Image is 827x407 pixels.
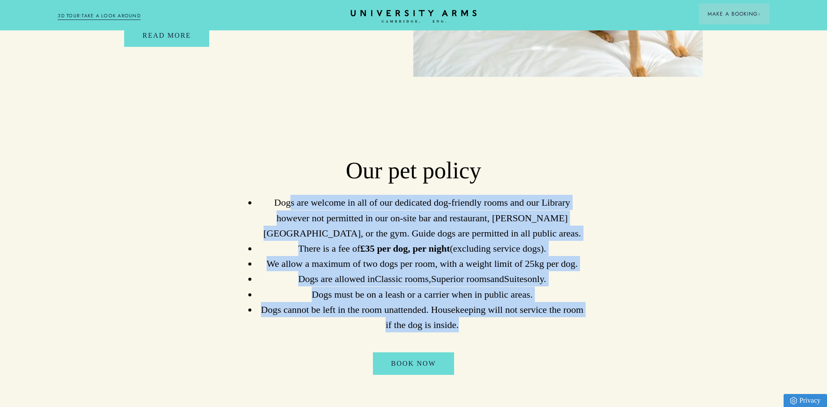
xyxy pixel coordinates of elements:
span: Classic rooms [375,273,428,284]
li: Dogs are welcome in all of our dedicated dog-friendly rooms and our Library however not permitted... [257,195,587,241]
li: Dogs are allowed in , and only. [257,271,587,286]
a: Read More [124,24,209,47]
li: Dogs cannot be left in the room unattended. Housekeeping will not service the room if the dog is ... [257,302,587,332]
span: Make a Booking [708,10,761,18]
a: Book Now [373,352,455,375]
a: Privacy [784,394,827,407]
img: Arrow icon [758,13,761,16]
li: We allow a maximum of two dogs per room, with a weight limit of 25kg per dog. [257,256,587,271]
button: Make a BookingArrow icon [699,3,769,24]
a: Home [351,10,477,23]
span: Suites [504,273,527,284]
h2: Our pet policy [240,157,587,185]
li: There is a fee of (excluding service dogs). [257,241,587,256]
span: Superior rooms [431,273,490,284]
li: Dogs must be on a leash or a carrier when in public areas. [257,287,587,302]
a: 3D TOUR:TAKE A LOOK AROUND [58,12,141,20]
img: Privacy [790,397,797,404]
strong: £35 per dog, per night [360,243,450,254]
